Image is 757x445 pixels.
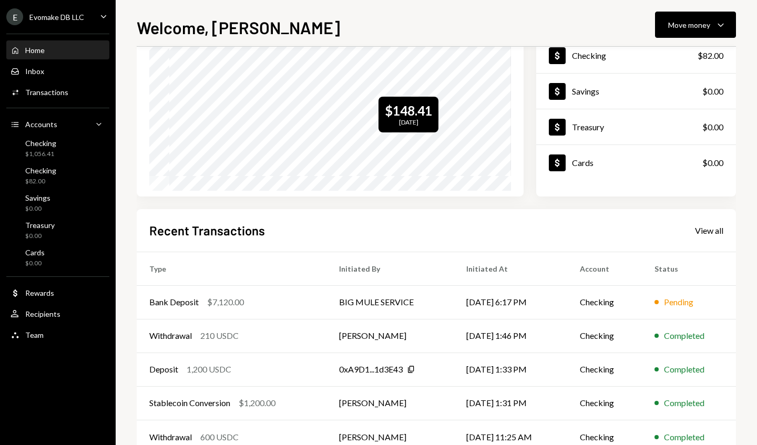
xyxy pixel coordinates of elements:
[25,150,56,159] div: $1,056.41
[664,397,704,409] div: Completed
[207,296,244,308] div: $7,120.00
[25,309,60,318] div: Recipients
[25,221,55,230] div: Treasury
[572,86,599,96] div: Savings
[454,252,568,285] th: Initiated At
[29,13,84,22] div: Evomake DB LLC
[25,259,45,268] div: $0.00
[200,329,239,342] div: 210 USDC
[239,397,275,409] div: $1,200.00
[25,166,56,175] div: Checking
[536,74,736,109] a: Savings$0.00
[137,17,340,38] h1: Welcome, [PERSON_NAME]
[642,252,736,285] th: Status
[326,386,454,420] td: [PERSON_NAME]
[149,296,199,308] div: Bank Deposit
[695,225,723,236] div: View all
[137,252,326,285] th: Type
[25,139,56,148] div: Checking
[25,330,44,339] div: Team
[536,145,736,180] a: Cards$0.00
[326,252,454,285] th: Initiated By
[655,12,736,38] button: Move money
[149,431,192,443] div: Withdrawal
[572,50,606,60] div: Checking
[326,319,454,353] td: [PERSON_NAME]
[6,163,109,188] a: Checking$82.00
[6,283,109,302] a: Rewards
[339,363,403,376] div: 0xA9D1...1d3E43
[567,386,642,420] td: Checking
[664,296,693,308] div: Pending
[454,353,568,386] td: [DATE] 1:33 PM
[6,136,109,161] a: Checking$1,056.41
[6,218,109,243] a: Treasury$0.00
[25,88,68,97] div: Transactions
[25,204,50,213] div: $0.00
[25,232,55,241] div: $0.00
[536,109,736,144] a: Treasury$0.00
[6,245,109,270] a: Cards$0.00
[149,222,265,239] h2: Recent Transactions
[6,40,109,59] a: Home
[536,38,736,73] a: Checking$82.00
[567,285,642,319] td: Checking
[25,193,50,202] div: Savings
[454,319,568,353] td: [DATE] 1:46 PM
[702,157,723,169] div: $0.00
[25,248,45,257] div: Cards
[664,329,704,342] div: Completed
[6,8,23,25] div: E
[25,67,44,76] div: Inbox
[6,325,109,344] a: Team
[567,252,642,285] th: Account
[567,353,642,386] td: Checking
[664,431,704,443] div: Completed
[149,397,230,409] div: Stablecoin Conversion
[200,431,239,443] div: 600 USDC
[6,61,109,80] a: Inbox
[668,19,710,30] div: Move money
[6,304,109,323] a: Recipients
[702,85,723,98] div: $0.00
[25,120,57,129] div: Accounts
[454,285,568,319] td: [DATE] 6:17 PM
[25,288,54,297] div: Rewards
[698,49,723,62] div: $82.00
[25,46,45,55] div: Home
[454,386,568,420] td: [DATE] 1:31 PM
[702,121,723,133] div: $0.00
[572,122,604,132] div: Treasury
[6,190,109,215] a: Savings$0.00
[6,82,109,101] a: Transactions
[572,158,594,168] div: Cards
[567,319,642,353] td: Checking
[149,329,192,342] div: Withdrawal
[664,363,704,376] div: Completed
[25,177,56,186] div: $82.00
[6,115,109,133] a: Accounts
[149,363,178,376] div: Deposit
[326,285,454,319] td: BIG MULE SERVICE
[187,363,231,376] div: 1,200 USDC
[695,224,723,236] a: View all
